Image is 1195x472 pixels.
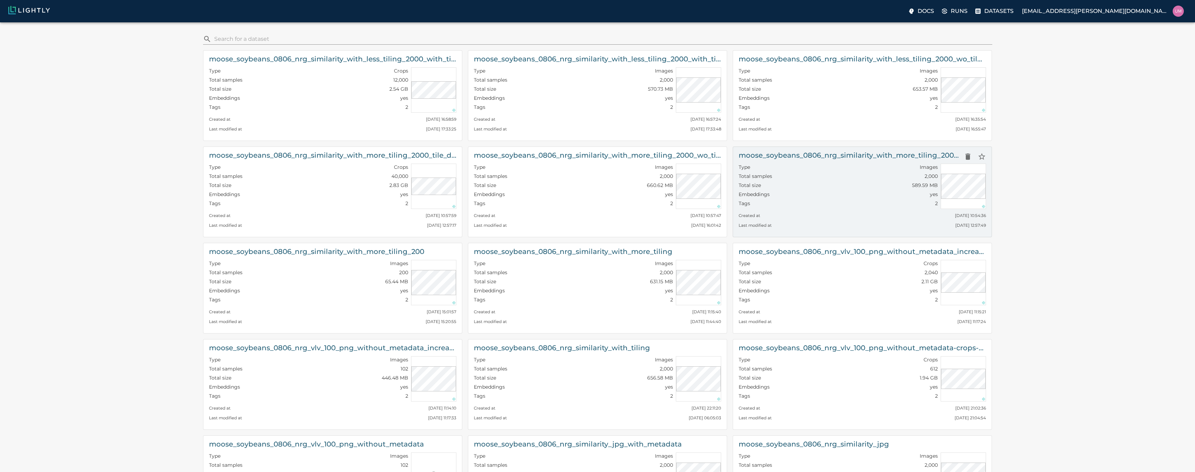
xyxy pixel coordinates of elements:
small: [DATE] 16:58:59 [426,117,456,122]
p: Tags [474,296,485,303]
small: Last modified at [739,415,772,420]
p: Total samples [739,173,772,180]
p: 102 [401,462,408,469]
small: Last modified at [209,127,242,132]
p: yes [930,287,938,294]
h6: moose_soybeans_0806_nrg_similarity_jpg_with_metadata [474,439,682,450]
p: Total size [739,374,761,381]
p: Tags [739,296,750,303]
p: Tags [209,104,221,111]
p: Total samples [474,365,507,372]
p: Docs [918,7,934,15]
a: moose_soybeans_0806_nrg_similarity_with_tilingTypeImagesTotal samples2,000Total size656.58 MBEmbe... [468,339,727,430]
p: Embeddings [209,191,240,198]
small: Created at [474,213,495,218]
p: Embeddings [739,383,770,390]
small: [DATE] 11:44:40 [690,319,721,324]
p: Type [739,67,750,74]
h6: moose_soybeans_0806_nrg_similarity_with_tiling [474,342,650,353]
p: 200 [399,269,408,276]
h6: moose_soybeans_0806_nrg_similarity_with_more_tiling_2000_tile_diversity-crops-tiling-task-1 [209,150,456,161]
p: Images [390,356,408,363]
p: Type [209,67,221,74]
p: Tags [209,296,221,303]
p: Total samples [209,76,242,83]
p: Total size [474,85,496,92]
p: 2 [670,392,673,399]
p: 656.58 MB [647,374,673,381]
small: [DATE] 11:17:24 [957,319,986,324]
p: 102 [401,365,408,372]
p: yes [665,287,673,294]
p: Total size [209,278,231,285]
p: Type [474,260,485,267]
small: Created at [474,406,495,411]
p: [EMAIL_ADDRESS][PERSON_NAME][DOMAIN_NAME] [1022,7,1170,15]
p: Type [739,260,750,267]
button: Star dataset [975,150,989,164]
p: Type [209,260,221,267]
small: [DATE] 11:14:10 [428,406,456,411]
p: Type [739,356,750,363]
small: Created at [739,406,760,411]
h6: moose_soybeans_0806_nrg_similarity_jpg [739,439,889,450]
p: 2 [670,104,673,111]
a: Datasets [973,5,1016,17]
p: 2 [405,104,408,111]
p: Tags [739,104,750,111]
p: Images [655,356,673,363]
p: Tags [474,392,485,399]
p: Images [390,260,408,267]
p: Type [474,164,485,171]
p: Embeddings [474,383,505,390]
p: yes [400,191,408,198]
small: Last modified at [209,319,242,324]
p: Images [920,164,938,171]
p: Tags [739,392,750,399]
small: [DATE] 21:02:36 [955,406,986,411]
p: Embeddings [474,191,505,198]
small: [DATE] 10:57:47 [690,213,721,218]
p: 2 [405,200,408,207]
p: Type [739,452,750,459]
p: 446.48 MB [382,374,408,381]
p: 2,000 [660,173,673,180]
h6: moose_soybeans_0806_nrg_similarity_with_less_tiling_2000_wo_tile_diversity [739,53,986,65]
p: 570.73 MB [648,85,673,92]
p: 2 [935,104,938,111]
p: Type [209,164,221,171]
p: Images [390,452,408,459]
p: Type [474,67,485,74]
img: Lightly [8,6,50,14]
p: Total samples [739,365,772,372]
p: 2.54 GB [389,85,408,92]
p: Total size [209,182,231,189]
small: Last modified at [209,415,242,420]
p: Type [739,164,750,171]
small: [DATE] 21:04:54 [955,415,986,420]
p: yes [400,383,408,390]
label: Runs [940,5,970,17]
a: moose_soybeans_0806_nrg_similarity_with_more_tiling_2000_wo_tile_diversityTypeImagesTotal samples... [468,147,727,237]
small: [DATE] 10:57:59 [426,213,456,218]
p: 2.83 GB [389,182,408,189]
p: Total size [474,182,496,189]
p: 2,000 [660,269,673,276]
p: Crops [394,67,408,74]
p: Total samples [739,462,772,469]
p: 2,000 [925,76,938,83]
p: Total samples [209,269,242,276]
p: Total samples [739,76,772,83]
p: Images [920,452,938,459]
small: Created at [209,406,231,411]
a: moose_soybeans_0806_nrg_vlv_100_png_without_metadata_increase_tile_rows-crops-tiling-task-1TypeCr... [733,243,992,334]
p: yes [400,287,408,294]
p: 2 [935,296,938,303]
p: 2 [935,200,938,207]
p: Embeddings [209,287,240,294]
small: Last modified at [739,319,772,324]
p: 631.15 MB [650,278,673,285]
p: 2,000 [660,462,673,469]
small: Last modified at [209,223,242,228]
p: Type [209,452,221,459]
